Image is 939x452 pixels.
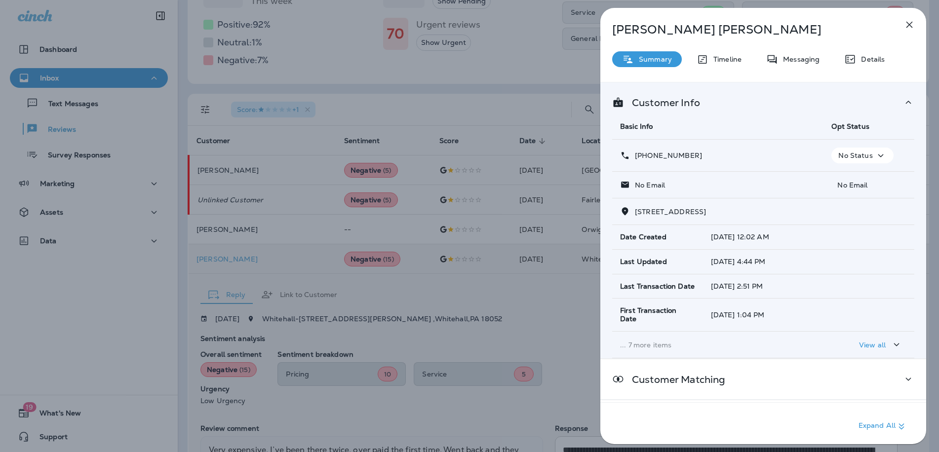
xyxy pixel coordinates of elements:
[620,122,653,131] span: Basic Info
[630,151,702,159] p: [PHONE_NUMBER]
[711,282,763,291] span: [DATE] 2:51 PM
[711,310,765,319] span: [DATE] 1:04 PM
[711,257,766,266] span: [DATE] 4:44 PM
[831,122,869,131] span: Opt Status
[612,23,882,37] p: [PERSON_NAME] [PERSON_NAME]
[630,181,665,189] p: No Email
[620,306,695,323] span: First Transaction Date
[635,207,706,216] span: [STREET_ADDRESS]
[711,232,769,241] span: [DATE] 12:02 AM
[708,55,742,63] p: Timeline
[620,233,666,241] span: Date Created
[856,55,885,63] p: Details
[778,55,820,63] p: Messaging
[620,258,667,266] span: Last Updated
[855,336,906,354] button: View all
[831,148,893,163] button: No Status
[624,376,725,383] p: Customer Matching
[624,99,700,107] p: Customer Info
[620,341,816,349] p: ... 7 more items
[831,181,906,189] p: No Email
[634,55,672,63] p: Summary
[620,282,695,291] span: Last Transaction Date
[859,341,886,349] p: View all
[855,417,911,435] button: Expand All
[838,151,872,159] p: No Status
[859,420,907,432] p: Expand All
